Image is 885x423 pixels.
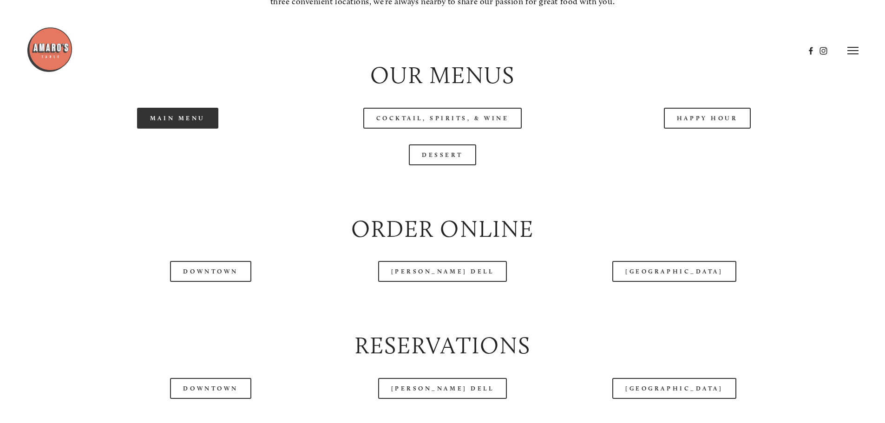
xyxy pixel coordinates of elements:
[53,213,832,246] h2: Order Online
[612,261,736,282] a: [GEOGRAPHIC_DATA]
[409,144,476,165] a: Dessert
[612,378,736,399] a: [GEOGRAPHIC_DATA]
[363,108,522,129] a: Cocktail, Spirits, & Wine
[26,26,73,73] img: Amaro's Table
[378,378,507,399] a: [PERSON_NAME] Dell
[378,261,507,282] a: [PERSON_NAME] Dell
[170,378,251,399] a: Downtown
[53,329,832,362] h2: Reservations
[170,261,251,282] a: Downtown
[137,108,218,129] a: Main Menu
[664,108,751,129] a: Happy Hour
